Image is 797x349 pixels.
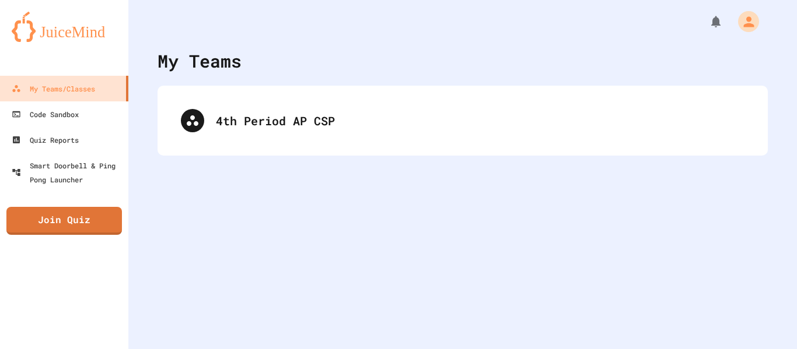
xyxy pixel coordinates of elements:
[687,12,726,31] div: My Notifications
[12,12,117,42] img: logo-orange.svg
[169,97,756,144] div: 4th Period AP CSP
[12,158,124,186] div: Smart Doorbell & Ping Pong Launcher
[216,112,744,129] div: 4th Period AP CSP
[12,107,79,121] div: Code Sandbox
[6,207,122,235] a: Join Quiz
[158,48,242,74] div: My Teams
[12,133,79,147] div: Quiz Reports
[12,82,95,96] div: My Teams/Classes
[726,8,762,35] div: My Account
